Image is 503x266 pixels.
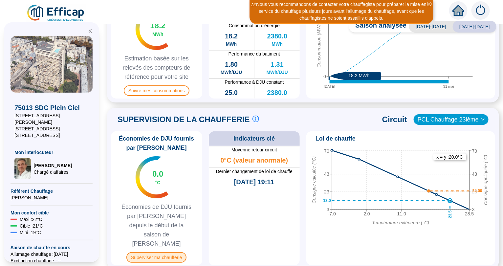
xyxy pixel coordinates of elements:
span: 1.80 [225,60,238,69]
span: Moyenne retour circuit [209,146,300,153]
span: Indicateurs clé [233,134,275,143]
tspan: -7.0 [328,211,336,216]
img: efficap energie logo [26,4,86,22]
tspan: 2.0 [364,211,370,216]
span: [STREET_ADDRESS] [14,125,89,132]
span: close-circle [427,2,432,6]
text: x = y : 20.0 °C [437,154,463,160]
span: MWh [226,41,237,47]
span: MWh [152,31,163,37]
span: down [481,118,485,122]
div: Nous vous recommandons de contacter votre chauffagiste pour préparer la mise en service du chauff... [251,1,432,22]
span: [STREET_ADDRESS] [14,132,89,139]
tspan: 23 [324,189,329,195]
span: 0°C (valeur anormale) [220,156,288,165]
span: PCL Chauffage 23ième [418,115,485,124]
span: 18.2 [150,20,165,31]
span: 1.31 [271,60,284,69]
span: Chargé d'affaires [33,169,72,175]
span: [STREET_ADDRESS][PERSON_NAME] [14,112,89,125]
tspan: 43 [472,172,477,177]
tspan: Température extérieure (°C) [372,220,429,225]
span: Saison de chauffe en cours [11,244,93,251]
span: Référent Chauffage [11,188,93,194]
span: Économies de DJU fournis par [PERSON_NAME] [114,134,200,152]
tspan: 11.0 [397,211,406,216]
text: 18.2 MWh [349,73,370,78]
tspan: 3 [472,207,475,212]
span: °C [155,179,161,186]
span: Économies de DJU fournis par [PERSON_NAME] depuis le début de la saison de [PERSON_NAME] [114,202,200,248]
span: Loi de chauffe [316,134,356,143]
text: 24.00 [472,189,482,193]
span: Mon confort cible [11,210,93,216]
span: MWh [272,41,282,47]
span: Cible : 21 °C [20,223,43,229]
img: indicateur températures [136,8,169,50]
span: Estimation basée sur les relevés des compteurs de référence pour votre site [114,54,200,81]
span: Performance à DJU constant [209,79,300,85]
text: 13.0 [323,199,331,203]
span: Performance du batiment [209,51,300,57]
tspan: Consigne appliquée (°C) [483,155,489,205]
span: MWh/DJU [221,69,242,76]
tspan: 28.5 [465,211,474,216]
span: Exctinction chauffage : -- [11,257,93,264]
tspan: [DATE] [324,84,336,88]
tspan: Consigne calculée (°C) [311,157,317,204]
span: [DATE] 19:11 [234,177,274,187]
span: Saison analysée [349,21,407,33]
span: info-circle [252,116,259,122]
span: [PERSON_NAME] [33,162,72,169]
span: 2380.0 [267,32,287,41]
img: indicateur températures [136,156,169,198]
span: [DATE]-[DATE] [409,21,453,33]
i: 2 / 3 [251,2,257,7]
span: 18.2 [225,32,238,41]
tspan: Consommation (MWh) [316,22,321,68]
tspan: 31 mai [443,84,454,88]
span: MWh [226,97,237,104]
span: 75013 SDC Plein Ciel [14,103,89,112]
span: double-left [88,29,93,33]
tspan: 0 [323,74,326,79]
text: 23.5 [448,211,452,218]
img: alerts [471,1,490,20]
span: Mon interlocuteur [14,149,89,156]
span: [DATE]-[DATE] [453,21,496,33]
tspan: 23 [472,189,477,195]
span: home [452,5,464,16]
tspan: 3 [327,207,329,212]
span: MWh [272,97,282,104]
span: Consommation d'énergie [209,22,300,29]
span: MWh/DJU [266,69,288,76]
span: [PERSON_NAME] [11,194,93,201]
span: Superviser ma chaufferie [126,252,186,263]
span: Mini : 19 °C [20,229,41,236]
span: Allumage chauffage : [DATE] [11,251,93,257]
span: Dernier changement de loi de chauffe [209,168,300,175]
span: 25.0 [225,88,238,97]
span: SUPERVISION DE LA CHAUFFERIE [118,114,250,125]
tspan: 70 [472,148,477,154]
tspan: 43 [324,172,329,177]
span: Maxi : 22 °C [20,216,42,223]
span: 0.0 [152,169,163,179]
span: 2380.0 [267,88,287,97]
img: Chargé d'affaires [14,158,31,179]
span: Suivre mes consommations [124,85,189,96]
span: Circuit [382,114,407,125]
